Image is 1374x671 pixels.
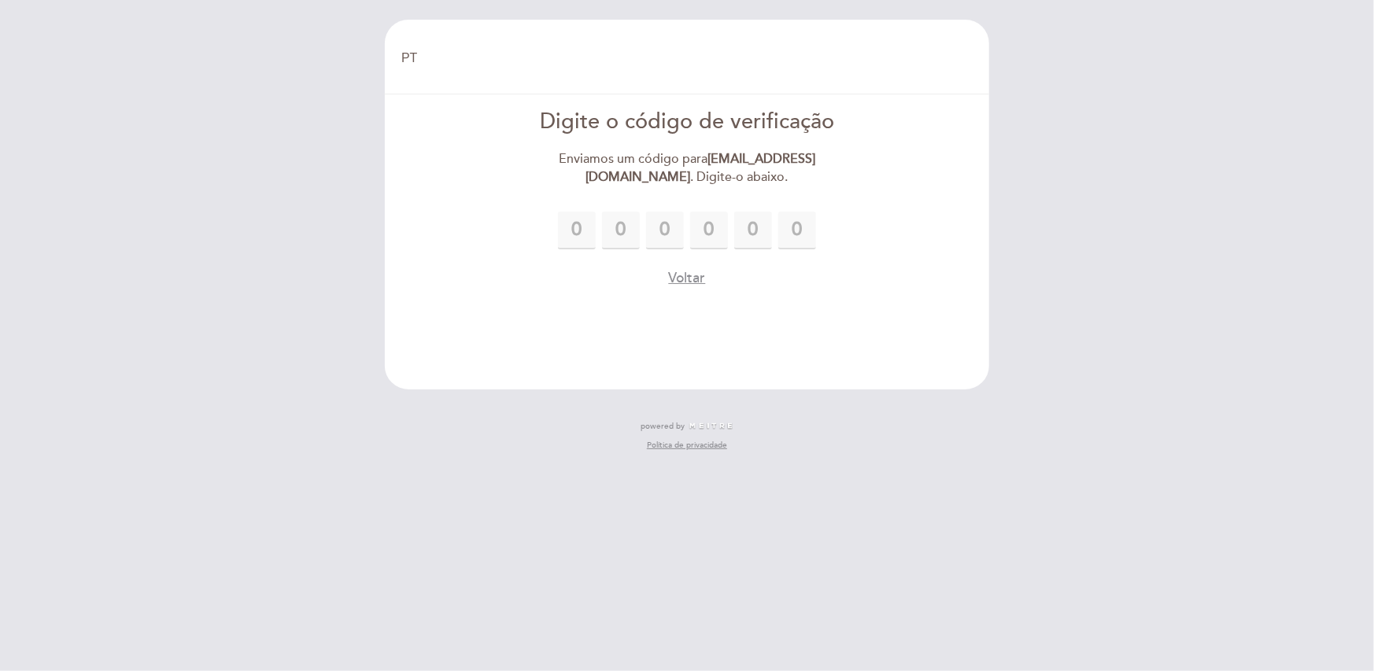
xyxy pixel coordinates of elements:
[734,212,772,249] input: 0
[689,422,733,430] img: MEITRE
[602,212,640,249] input: 0
[690,212,728,249] input: 0
[646,212,684,249] input: 0
[507,150,868,186] div: Enviamos um código para . Digite-o abaixo.
[668,268,705,288] button: Voltar
[641,421,685,432] span: powered by
[778,212,816,249] input: 0
[558,212,596,249] input: 0
[507,107,868,138] div: Digite o código de verificação
[641,421,733,432] a: powered by
[585,151,815,185] strong: [EMAIL_ADDRESS][DOMAIN_NAME]
[647,440,727,451] a: Política de privacidade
